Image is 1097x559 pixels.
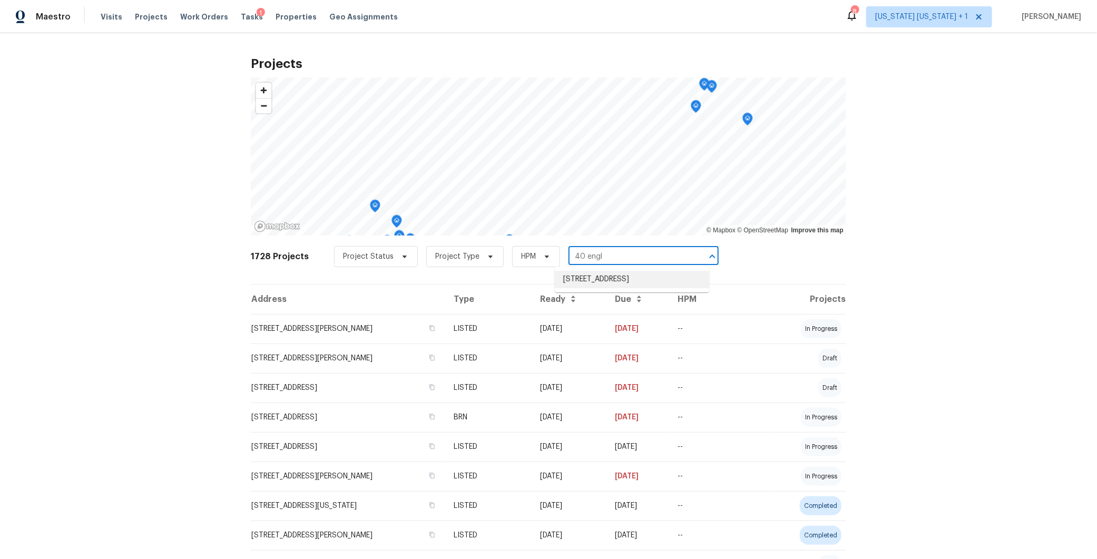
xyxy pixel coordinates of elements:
[405,233,416,250] div: Map marker
[343,251,394,262] span: Project Status
[818,349,841,368] div: draft
[257,8,265,18] div: 1
[256,98,271,113] button: Zoom out
[607,521,669,550] td: [DATE]
[801,467,841,486] div: in progress
[607,403,669,432] td: [DATE]
[607,373,669,403] td: [DATE]
[800,526,841,545] div: completed
[344,236,355,252] div: Map marker
[569,249,689,265] input: Search projects
[254,220,300,232] a: Mapbox homepage
[329,12,398,22] span: Geo Assignments
[705,249,720,264] button: Close
[742,113,753,129] div: Map marker
[699,78,710,94] div: Map marker
[427,353,437,362] button: Copy Address
[251,251,309,262] h2: 1728 Projects
[532,285,607,314] th: Ready
[669,314,770,344] td: --
[251,403,445,432] td: [STREET_ADDRESS]
[251,373,445,403] td: [STREET_ADDRESS]
[800,496,841,515] div: completed
[256,83,271,98] button: Zoom in
[669,521,770,550] td: --
[370,200,380,216] div: Map marker
[445,432,532,462] td: LISTED
[607,462,669,491] td: [DATE]
[669,403,770,432] td: --
[532,432,607,462] td: [DATE]
[276,12,317,22] span: Properties
[875,12,968,22] span: [US_STATE] [US_STATE] + 1
[801,319,841,338] div: in progress
[435,251,479,262] span: Project Type
[669,373,770,403] td: --
[251,432,445,462] td: [STREET_ADDRESS]
[791,227,844,234] a: Improve this map
[445,373,532,403] td: LISTED
[445,314,532,344] td: LISTED
[607,285,669,314] th: Due
[607,491,669,521] td: [DATE]
[707,80,717,96] div: Map marker
[427,412,437,421] button: Copy Address
[669,285,770,314] th: HPM
[251,521,445,550] td: [STREET_ADDRESS][PERSON_NAME]
[851,6,858,17] div: 8
[382,235,393,251] div: Map marker
[532,521,607,550] td: [DATE]
[101,12,122,22] span: Visits
[532,403,607,432] td: [DATE]
[801,408,841,427] div: in progress
[445,285,532,314] th: Type
[521,251,536,262] span: HPM
[669,462,770,491] td: --
[445,462,532,491] td: LISTED
[532,373,607,403] td: [DATE]
[555,271,709,288] li: [STREET_ADDRESS]
[391,215,402,231] div: Map marker
[532,314,607,344] td: [DATE]
[532,491,607,521] td: [DATE]
[427,442,437,451] button: Copy Address
[801,437,841,456] div: in progress
[251,491,445,521] td: [STREET_ADDRESS][US_STATE]
[607,344,669,373] td: [DATE]
[770,285,846,314] th: Projects
[241,13,263,21] span: Tasks
[818,378,841,397] div: draft
[251,462,445,491] td: [STREET_ADDRESS][PERSON_NAME]
[251,344,445,373] td: [STREET_ADDRESS][PERSON_NAME]
[532,462,607,491] td: [DATE]
[707,227,736,234] a: Mapbox
[427,323,437,333] button: Copy Address
[669,432,770,462] td: --
[669,344,770,373] td: --
[1017,12,1081,22] span: [PERSON_NAME]
[532,344,607,373] td: [DATE]
[669,491,770,521] td: --
[36,12,71,22] span: Maestro
[256,99,271,113] span: Zoom out
[427,501,437,510] button: Copy Address
[427,383,437,392] button: Copy Address
[691,100,701,116] div: Map marker
[251,77,846,236] canvas: Map
[607,432,669,462] td: [DATE]
[445,344,532,373] td: LISTED
[427,530,437,540] button: Copy Address
[445,521,532,550] td: LISTED
[251,314,445,344] td: [STREET_ADDRESS][PERSON_NAME]
[607,314,669,344] td: [DATE]
[135,12,168,22] span: Projects
[180,12,228,22] span: Work Orders
[251,58,846,69] h2: Projects
[504,234,515,251] div: Map marker
[445,491,532,521] td: LISTED
[737,227,788,234] a: OpenStreetMap
[251,285,445,314] th: Address
[445,403,532,432] td: BRN
[427,471,437,480] button: Copy Address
